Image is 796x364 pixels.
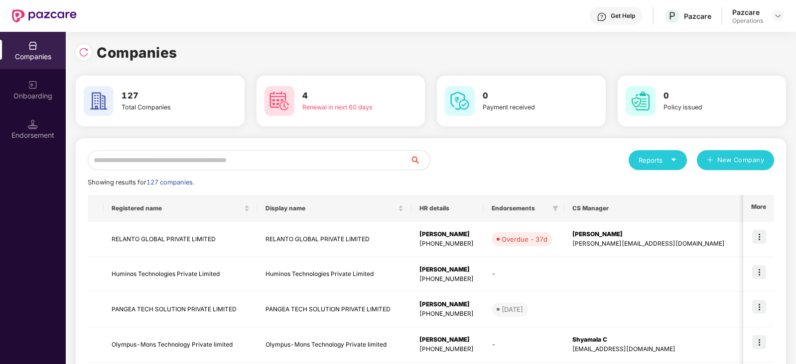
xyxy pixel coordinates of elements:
[484,327,564,363] td: -
[419,300,476,309] div: [PERSON_NAME]
[572,204,766,212] span: CS Manager
[419,230,476,239] div: [PERSON_NAME]
[419,335,476,345] div: [PERSON_NAME]
[302,90,388,102] h3: 4
[258,222,411,257] td: RELANTO GLOBAL PRIVATE LIMITED
[122,102,207,112] div: Total Companies
[258,292,411,327] td: PANGEA TECH SOLUTION PRIVATE LIMITED
[492,204,548,212] span: Endorsements
[639,155,677,165] div: Reports
[28,119,38,129] img: svg+xml;base64,PHN2ZyB3aWR0aD0iMTQuNSIgaGVpZ2h0PSIxNC41IiB2aWV3Qm94PSIwIDAgMTYgMTYiIGZpbGw9Im5vbm...
[743,195,774,222] th: More
[104,257,258,292] td: Huminos Technologies Private Limited
[104,222,258,257] td: RELANTO GLOBAL PRIVATE LIMITED
[122,90,207,102] h3: 127
[550,202,560,214] span: filter
[752,335,766,349] img: icon
[663,102,749,112] div: Policy issued
[84,86,114,116] img: svg+xml;base64,PHN2ZyB4bWxucz0iaHR0cDovL3d3dy53My5vcmcvMjAwMC9zdmciIHdpZHRoPSI2MCIgaGVpZ2h0PSI2MC...
[28,80,38,90] img: svg+xml;base64,PHN2ZyB3aWR0aD0iMjAiIGhlaWdodD0iMjAiIHZpZXdCb3g9IjAgMCAyMCAyMCIgZmlsbD0ibm9uZSIgeG...
[419,265,476,274] div: [PERSON_NAME]
[146,179,194,186] span: 127 companies.
[483,102,568,112] div: Payment received
[502,234,547,244] div: Overdue - 37d
[626,86,656,116] img: svg+xml;base64,PHN2ZyB4bWxucz0iaHR0cDovL3d3dy53My5vcmcvMjAwMC9zdmciIHdpZHRoPSI2MCIgaGVpZ2h0PSI2MC...
[104,195,258,222] th: Registered name
[669,10,675,22] span: P
[774,12,782,20] img: svg+xml;base64,PHN2ZyBpZD0iRHJvcGRvd24tMzJ4MzIiIHhtbG5zPSJodHRwOi8vd3d3LnczLm9yZy8yMDAwL3N2ZyIgd2...
[597,12,607,22] img: svg+xml;base64,PHN2ZyBpZD0iSGVscC0zMngzMiIgeG1sbnM9Imh0dHA6Ly93d3cudzMub3JnLzIwMDAvc3ZnIiB3aWR0aD...
[409,150,430,170] button: search
[409,156,430,164] span: search
[104,292,258,327] td: PANGEA TECH SOLUTION PRIVATE LIMITED
[265,86,294,116] img: svg+xml;base64,PHN2ZyB4bWxucz0iaHR0cDovL3d3dy53My5vcmcvMjAwMC9zdmciIHdpZHRoPSI2MCIgaGVpZ2h0PSI2MC...
[752,265,766,279] img: icon
[419,239,476,249] div: [PHONE_NUMBER]
[697,150,774,170] button: plusNew Company
[445,86,475,116] img: svg+xml;base64,PHN2ZyB4bWxucz0iaHR0cDovL3d3dy53My5vcmcvMjAwMC9zdmciIHdpZHRoPSI2MCIgaGVpZ2h0PSI2MC...
[707,157,713,165] span: plus
[258,327,411,363] td: Olympus-Mons Technology Private limited
[258,195,411,222] th: Display name
[12,9,77,22] img: New Pazcare Logo
[663,90,749,102] h3: 0
[752,230,766,244] img: icon
[502,304,523,314] div: [DATE]
[104,327,258,363] td: Olympus-Mons Technology Private limited
[670,157,677,163] span: caret-down
[717,155,765,165] span: New Company
[411,195,484,222] th: HR details
[572,335,774,345] div: Shyamala C
[419,309,476,319] div: [PHONE_NUMBER]
[79,47,89,57] img: svg+xml;base64,PHN2ZyBpZD0iUmVsb2FkLTMyeDMyIiB4bWxucz0iaHR0cDovL3d3dy53My5vcmcvMjAwMC9zdmciIHdpZH...
[483,90,568,102] h3: 0
[732,7,763,17] div: Pazcare
[732,17,763,25] div: Operations
[265,204,396,212] span: Display name
[572,345,774,354] div: [EMAIL_ADDRESS][DOMAIN_NAME]
[112,204,242,212] span: Registered name
[752,300,766,314] img: icon
[419,345,476,354] div: [PHONE_NUMBER]
[552,205,558,211] span: filter
[302,102,388,112] div: Renewal in next 60 days
[484,257,564,292] td: -
[28,41,38,51] img: svg+xml;base64,PHN2ZyBpZD0iQ29tcGFuaWVzIiB4bWxucz0iaHR0cDovL3d3dy53My5vcmcvMjAwMC9zdmciIHdpZHRoPS...
[258,257,411,292] td: Huminos Technologies Private Limited
[419,274,476,284] div: [PHONE_NUMBER]
[88,179,194,186] span: Showing results for
[97,42,177,64] h1: Companies
[572,230,774,239] div: [PERSON_NAME]
[611,12,635,20] div: Get Help
[684,11,711,21] div: Pazcare
[572,239,774,249] div: [PERSON_NAME][EMAIL_ADDRESS][DOMAIN_NAME]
